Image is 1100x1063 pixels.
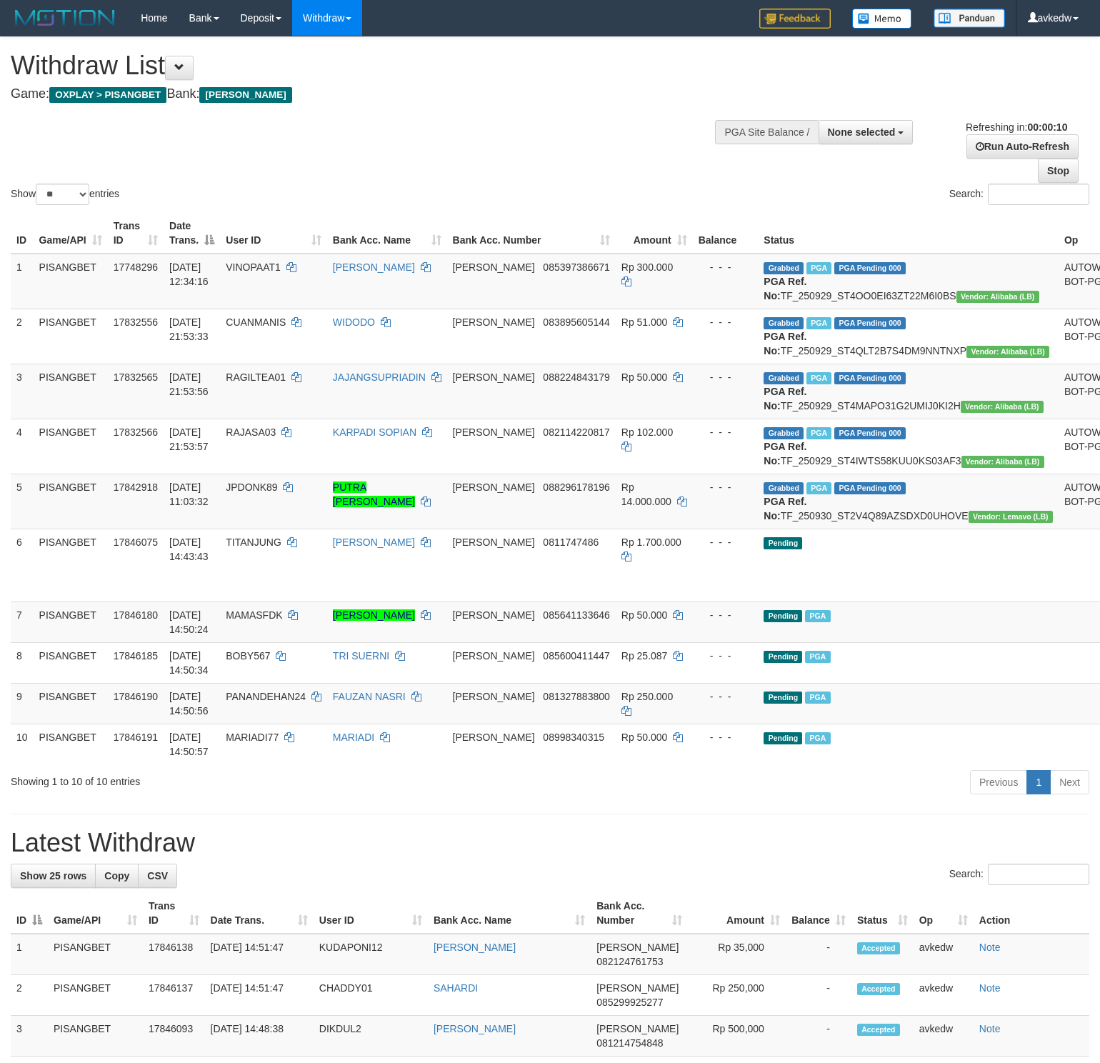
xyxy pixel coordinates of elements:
label: Search: [949,864,1089,885]
td: PISANGBET [34,254,108,309]
a: Note [979,1023,1001,1034]
span: Grabbed [764,482,804,494]
span: [PERSON_NAME] [453,371,535,383]
td: PISANGBET [48,934,143,975]
td: 17846093 [143,1016,205,1057]
th: Game/API: activate to sort column ascending [48,893,143,934]
span: [DATE] 14:50:24 [169,609,209,635]
span: VINOPAAT1 [226,261,281,273]
a: KARPADI SOPIAN [333,426,416,438]
div: - - - [699,608,753,622]
h4: Game: Bank: [11,87,719,101]
h1: Withdraw List [11,51,719,80]
td: 1 [11,934,48,975]
td: PISANGBET [34,642,108,683]
th: Trans ID: activate to sort column ascending [143,893,205,934]
td: PISANGBET [34,683,108,724]
span: [PERSON_NAME] [596,942,679,953]
span: PANANDEHAN24 [226,691,306,702]
div: - - - [699,649,753,663]
b: PGA Ref. No: [764,441,806,466]
span: Copy 082114220817 to clipboard [543,426,609,438]
td: Rp 35,000 [688,934,786,975]
span: [PERSON_NAME] [453,316,535,328]
span: Grabbed [764,317,804,329]
img: Feedback.jpg [759,9,831,29]
span: 17846190 [114,691,158,702]
td: 17846137 [143,975,205,1016]
span: PGA Pending [834,427,906,439]
span: 17846075 [114,537,158,548]
span: Marked by avknovia [806,317,831,329]
a: CSV [138,864,177,888]
span: Rp 50.000 [621,371,668,383]
h1: Latest Withdraw [11,829,1089,857]
td: - [786,1016,851,1057]
a: FAUZAN NASRI [333,691,406,702]
span: Copy 081214754848 to clipboard [596,1037,663,1049]
span: Pending [764,692,802,704]
span: [DATE] 14:50:57 [169,732,209,757]
span: Show 25 rows [20,870,86,882]
td: 3 [11,1016,48,1057]
span: Marked by avkvina [806,482,831,494]
td: 9 [11,683,34,724]
label: Show entries [11,184,119,205]
span: [PERSON_NAME] [453,261,535,273]
span: Rp 250.000 [621,691,673,702]
span: [PERSON_NAME] [453,691,535,702]
span: 17846185 [114,650,158,662]
td: KUDAPONI12 [314,934,428,975]
span: BOBY567 [226,650,270,662]
a: PUTRA [PERSON_NAME] [333,481,415,507]
span: [PERSON_NAME] [453,426,535,438]
th: Game/API: activate to sort column ascending [34,213,108,254]
span: PGA Pending [834,317,906,329]
span: Copy 0811747486 to clipboard [543,537,599,548]
td: TF_250929_ST4IWTS58KUU0KS03AF3 [758,419,1059,474]
th: Op: activate to sort column ascending [914,893,974,934]
span: Marked by avkyakub [806,262,831,274]
img: Button%20Memo.svg [852,9,912,29]
span: [PERSON_NAME] [453,650,535,662]
span: Rp 300.000 [621,261,673,273]
th: Date Trans.: activate to sort column ascending [205,893,314,934]
a: Previous [970,770,1027,794]
span: Marked by avkedw [805,692,830,704]
span: Accepted [857,942,900,954]
div: Showing 1 to 10 of 10 entries [11,769,448,789]
th: Bank Acc. Name: activate to sort column ascending [428,893,591,934]
a: [PERSON_NAME] [333,609,415,621]
button: None selected [819,120,914,144]
td: PISANGBET [48,975,143,1016]
span: Grabbed [764,372,804,384]
div: - - - [699,689,753,704]
span: Vendor URL: https://dashboard.q2checkout.com/secure [961,401,1044,413]
a: Note [979,942,1001,953]
a: SAHARDI [434,982,478,994]
a: Stop [1038,159,1079,183]
span: MARIADI77 [226,732,279,743]
th: Bank Acc. Number: activate to sort column ascending [447,213,616,254]
th: Status [758,213,1059,254]
span: Vendor URL: https://dashboard.q2checkout.com/secure [961,456,1044,468]
span: Copy 08998340315 to clipboard [543,732,604,743]
td: TF_250929_ST4OO0EI63ZT22M6I0BS [758,254,1059,309]
span: [DATE] 21:53:56 [169,371,209,397]
span: Pending [764,537,802,549]
span: Copy 085600411447 to clipboard [543,650,609,662]
a: 1 [1026,770,1051,794]
span: 17842918 [114,481,158,493]
th: ID [11,213,34,254]
td: [DATE] 14:48:38 [205,1016,314,1057]
span: Rp 50.000 [621,609,668,621]
span: 17846180 [114,609,158,621]
span: CUANMANIS [226,316,286,328]
span: 17832556 [114,316,158,328]
a: Run Auto-Refresh [966,134,1079,159]
span: Vendor URL: https://dashboard.q2checkout.com/secure [966,346,1049,358]
div: PGA Site Balance / [715,120,818,144]
th: Amount: activate to sort column ascending [616,213,693,254]
td: 8 [11,642,34,683]
td: avkedw [914,1016,974,1057]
